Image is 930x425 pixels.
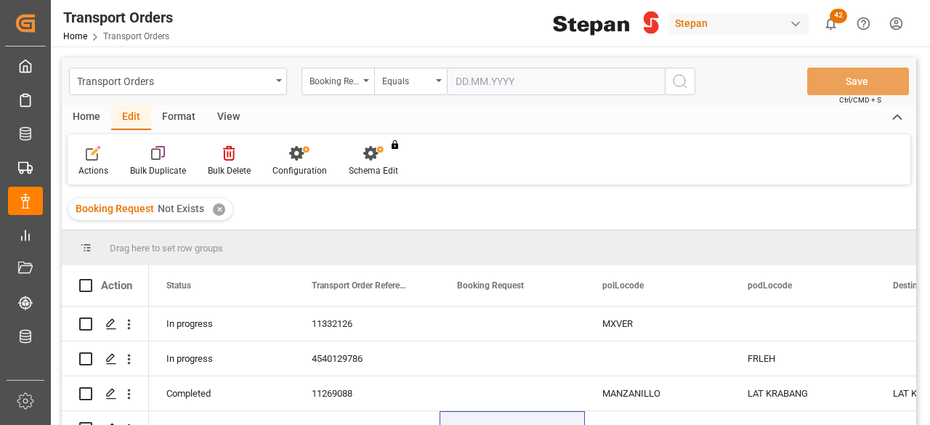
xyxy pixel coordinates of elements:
img: Stepan_Company_logo.svg.png_1713531530.png [553,11,659,36]
button: show 42 new notifications [814,7,847,40]
div: In progress [149,307,294,341]
button: Help Center [847,7,880,40]
div: Press SPACE to select this row. [62,307,149,341]
div: Format [151,105,206,130]
div: In progress [149,341,294,376]
div: Stepan [669,13,809,34]
div: Transport Orders [63,7,173,28]
button: open menu [374,68,447,95]
input: DD.MM.YYYY [447,68,665,95]
div: Actions [78,164,108,177]
button: Stepan [669,9,814,37]
div: LAT KRABANG [730,376,876,410]
div: View [206,105,251,130]
div: Configuration [272,164,327,177]
span: Booking Request [76,203,154,214]
div: Home [62,105,111,130]
span: polLocode [602,280,644,291]
button: open menu [69,68,287,95]
span: podLocode [748,280,792,291]
div: 4540129786 [294,341,440,376]
button: search button [665,68,695,95]
div: Completed [149,376,294,410]
div: Edit [111,105,151,130]
div: FRLEH [730,341,876,376]
div: Bulk Delete [208,164,251,177]
div: 11332126 [294,307,440,341]
div: Transport Orders [77,71,271,89]
a: Home [63,31,87,41]
div: 11269088 [294,376,440,410]
span: Status [166,280,191,291]
span: Not Exists [158,203,204,214]
button: Save [807,68,909,95]
div: Press SPACE to select this row. [62,376,149,411]
div: ✕ [213,203,225,216]
span: 42 [830,9,847,23]
span: Ctrl/CMD + S [839,94,881,105]
div: Action [101,279,132,292]
button: open menu [302,68,374,95]
div: MXVER [585,307,730,341]
div: Equals [382,71,432,88]
div: Bulk Duplicate [130,164,186,177]
div: Booking Request [310,71,359,88]
div: MANZANILLO [585,376,730,410]
span: Drag here to set row groups [110,243,223,254]
span: Transport Order Reference (PO) [312,280,409,291]
span: Booking Request [457,280,524,291]
div: Press SPACE to select this row. [62,341,149,376]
